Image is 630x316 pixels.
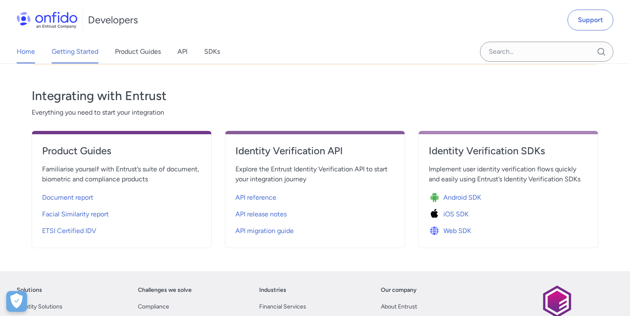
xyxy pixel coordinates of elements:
[235,144,395,158] h4: Identity Verification API
[42,226,96,236] span: ETSI Certified IDV
[17,12,77,28] img: Onfido Logo
[480,42,613,62] input: Onfido search input field
[6,291,27,312] div: Cookie Preferences
[429,164,588,184] span: Implement user identity verification flows quickly and easily using Entrust’s Identity Verificati...
[235,204,395,221] a: API release notes
[429,208,443,220] img: Icon iOS SDK
[443,226,471,236] span: Web SDK
[17,40,35,63] a: Home
[429,144,588,164] a: Identity Verification SDKs
[42,204,201,221] a: Facial Similarity report
[52,40,98,63] a: Getting Started
[567,10,613,30] a: Support
[235,188,395,204] a: API reference
[235,144,395,164] a: Identity Verification API
[42,144,201,164] a: Product Guides
[235,193,276,203] span: API reference
[429,144,588,158] h4: Identity Verification SDKs
[177,40,187,63] a: API
[235,226,294,236] span: API migration guide
[429,221,588,238] a: Icon Web SDKWeb SDK
[235,221,395,238] a: API migration guide
[204,40,220,63] a: SDKs
[381,302,417,312] a: About Entrust
[17,285,42,295] a: Solutions
[235,164,395,184] span: Explore the Entrust Identity Verification API to start your integration journey
[42,193,93,203] span: Document report
[259,285,286,295] a: Industries
[429,225,443,237] img: Icon Web SDK
[42,221,201,238] a: ETSI Certified IDV
[429,192,443,203] img: Icon Android SDK
[138,285,192,295] a: Challenges we solve
[32,108,598,118] span: Everything you need to start your integration
[381,285,417,295] a: Our company
[138,302,169,312] a: Compliance
[429,204,588,221] a: Icon iOS SDKiOS SDK
[42,209,109,219] span: Facial Similarity report
[443,193,481,203] span: Android SDK
[17,302,62,312] a: Identity Solutions
[235,209,287,219] span: API release notes
[42,188,201,204] a: Document report
[42,144,201,158] h4: Product Guides
[32,88,598,104] h3: Integrating with Entrust
[259,302,306,312] a: Financial Services
[42,164,201,184] span: Familiarise yourself with Entrust’s suite of document, biometric and compliance products
[429,188,588,204] a: Icon Android SDKAndroid SDK
[115,40,161,63] a: Product Guides
[443,209,469,219] span: iOS SDK
[88,13,138,27] h1: Developers
[6,291,27,312] button: Open Preferences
